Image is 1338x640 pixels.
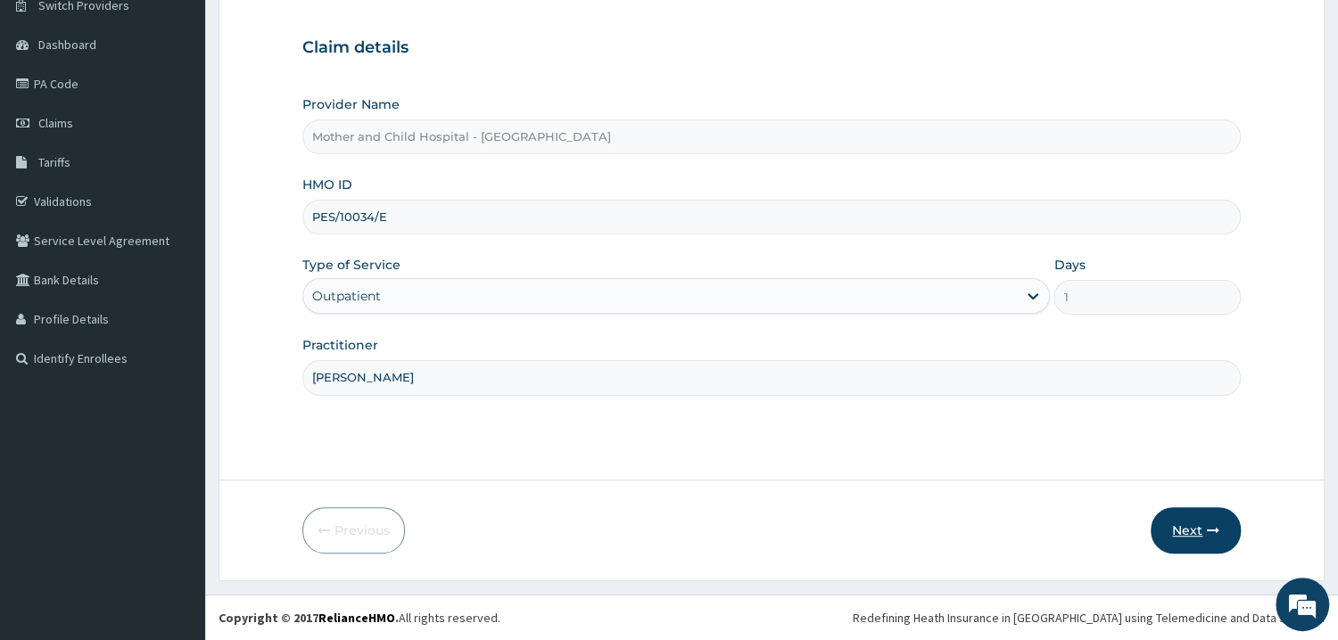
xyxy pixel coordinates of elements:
[38,115,73,131] span: Claims
[312,287,381,305] div: Outpatient
[103,201,246,381] span: We're online!
[33,89,72,134] img: d_794563401_company_1708531726252_794563401
[302,507,405,554] button: Previous
[302,95,400,113] label: Provider Name
[38,154,70,170] span: Tariffs
[853,609,1325,627] div: Redefining Heath Insurance in [GEOGRAPHIC_DATA] using Telemedicine and Data Science!
[293,9,335,52] div: Minimize live chat window
[302,176,352,193] label: HMO ID
[219,610,399,626] strong: Copyright © 2017 .
[205,595,1338,640] footer: All rights reserved.
[93,100,300,123] div: Chat with us now
[38,37,96,53] span: Dashboard
[318,610,395,626] a: RelianceHMO
[302,360,1241,395] input: Enter Name
[302,336,378,354] label: Practitioner
[1053,256,1085,274] label: Days
[302,38,1241,58] h3: Claim details
[9,439,340,502] textarea: Type your message and hit 'Enter'
[302,256,401,274] label: Type of Service
[302,200,1241,234] input: Enter HMO ID
[1151,507,1241,554] button: Next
